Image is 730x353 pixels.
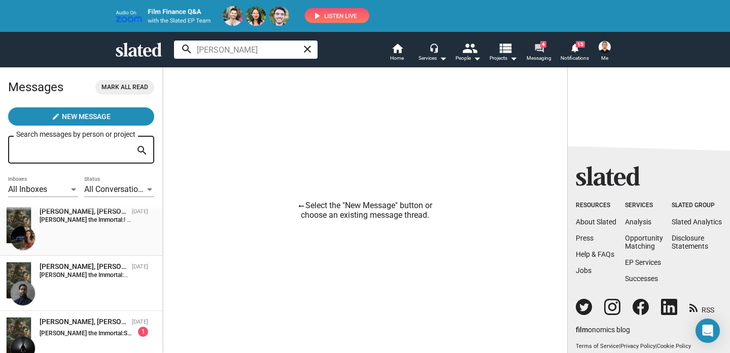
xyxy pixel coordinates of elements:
mat-icon: people [462,41,476,55]
div: Services [419,52,447,64]
div: Slated Group [672,202,722,210]
mat-icon: arrow_drop_down [471,52,483,64]
a: About Slated [576,218,616,226]
a: Help & FAQs [576,250,614,258]
img: Odysseus the Immortal [7,262,31,298]
button: Erman KaplamaMe [593,39,617,65]
a: OpportunityMatching [625,234,663,250]
span: 15 [576,41,585,48]
a: Jobs [576,266,592,274]
img: Poya Shohani [11,281,35,305]
mat-icon: arrow_right_alt [297,202,305,210]
a: Privacy Policy [620,343,655,349]
a: Terms of Service [576,343,619,349]
h2: Messages [8,75,63,99]
strong: [PERSON_NAME] the Immortal: [40,216,124,223]
div: Vanesa Gjolaj, Odysseus the Immortal [40,207,128,216]
a: Analysis [625,218,651,226]
mat-icon: search [136,143,148,159]
span: I am so excited about this movie! When is the release date? [124,216,285,223]
input: Search people and projects [174,41,318,59]
a: EP Services [625,258,661,266]
mat-icon: home [391,42,403,54]
a: 15Notifications [557,42,593,64]
a: 4Messaging [522,42,557,64]
a: filmonomics blog [576,317,630,335]
span: Projects [490,52,517,64]
span: All Inboxes [8,184,47,194]
span: All Conversations [84,184,147,194]
button: Services [415,42,450,64]
mat-icon: arrow_drop_down [507,52,519,64]
a: DisclosureStatements [672,234,708,250]
div: Select the "New Message" button or choose an existing message thread. [289,201,441,220]
span: | [655,343,657,349]
mat-icon: headset_mic [429,43,438,52]
time: [DATE] [132,319,148,325]
button: People [450,42,486,64]
a: Home [379,42,415,64]
a: RSS [689,299,714,315]
time: [DATE] [132,263,148,270]
mat-icon: create [52,112,60,121]
span: Slated surfaced [PERSON_NAME] the Immortal as a match for my Producer interest. I would love to s... [124,330,606,337]
button: Projects [486,42,522,64]
strong: [PERSON_NAME] the Immortal: [40,330,124,337]
div: Open Intercom Messenger [696,319,720,343]
span: Messaging [527,52,551,64]
div: Poya Shohani, Odysseus the Immortal [40,262,128,271]
strong: [PERSON_NAME] the Immortal: [40,271,128,279]
span: film [576,326,588,334]
mat-icon: notifications [570,43,579,53]
span: | [619,343,620,349]
div: People [456,52,481,64]
div: Nathan Pratt-Harris, Odysseus the Immortal [40,317,128,327]
mat-icon: close [301,43,314,55]
button: Mark all read [95,80,154,95]
mat-icon: arrow_drop_down [437,52,449,64]
img: Vanesa Gjolaj [11,226,35,250]
div: Services [625,202,663,210]
img: promo-live-zoom-ep-team4.png [116,6,369,26]
img: Odysseus the Immortal [7,207,31,243]
div: 1 [138,327,148,337]
mat-icon: view_list [497,41,512,55]
div: Resources [576,202,616,210]
time: [DATE] [132,208,148,215]
span: Mark all read [101,82,148,93]
span: Notifications [561,52,589,64]
img: Erman Kaplama [599,41,611,53]
span: Me [601,52,608,64]
span: New Message [62,107,111,126]
a: Cookie Policy [657,343,691,349]
mat-icon: forum [534,44,544,53]
span: Home [390,52,404,64]
span: 4 [540,41,546,48]
a: Successes [625,274,658,283]
button: New Message [8,107,154,126]
a: Slated Analytics [672,218,722,226]
a: Press [576,234,594,242]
